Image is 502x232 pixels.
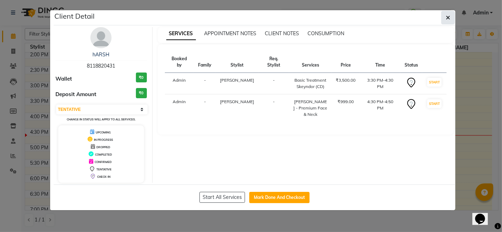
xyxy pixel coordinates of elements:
img: avatar [90,27,112,48]
iframe: chat widget [472,204,495,225]
th: Stylist [216,51,258,73]
span: Wallet [55,75,72,83]
span: COMPLETED [95,153,112,156]
h3: ₹0 [136,73,147,83]
h3: ₹0 [136,88,147,98]
div: ₹3,500.00 [336,77,355,83]
span: [PERSON_NAME] [220,77,254,83]
td: 4:30 PM-4:50 PM [360,94,400,122]
td: - [258,94,289,122]
th: Status [400,51,422,73]
td: 3:30 PM-4:30 PM [360,73,400,94]
span: CLIENT NOTES [265,30,299,37]
div: [PERSON_NAME] - Premium Face & Neck [293,99,327,118]
span: APPOINTMENT NOTES [204,30,257,37]
span: UPCOMING [96,131,111,134]
th: Booked by [165,51,194,73]
td: - [258,73,289,94]
span: CONSUMPTION [308,30,345,37]
th: Price [331,51,360,73]
h5: Client Detail [54,11,95,21]
td: - [194,73,216,94]
span: CHECK-IN [97,175,110,178]
td: Admin [165,94,194,122]
th: Time [360,51,400,73]
button: Start All Services [199,192,245,203]
button: START [427,78,442,87]
button: START [427,99,442,108]
small: Change in status will apply to all services. [67,118,136,121]
th: Family [194,51,216,73]
span: Deposit Amount [55,90,96,99]
button: Mark Done And Checkout [249,192,310,203]
span: CONFIRMED [95,160,112,164]
div: Basic Treatment Skeyndor (CD) [293,77,327,90]
td: - [194,94,216,122]
span: 8118820431 [87,63,115,69]
td: Admin [165,73,194,94]
span: TENTATIVE [96,168,112,171]
span: [PERSON_NAME] [220,99,254,104]
span: IN PROGRESS [94,138,113,142]
th: Services [289,51,331,73]
span: SERVICES [166,27,196,40]
th: Req. Stylist [258,51,289,73]
span: DROPPED [96,145,110,149]
a: hARSH [92,51,109,58]
div: ₹999.00 [336,99,355,105]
